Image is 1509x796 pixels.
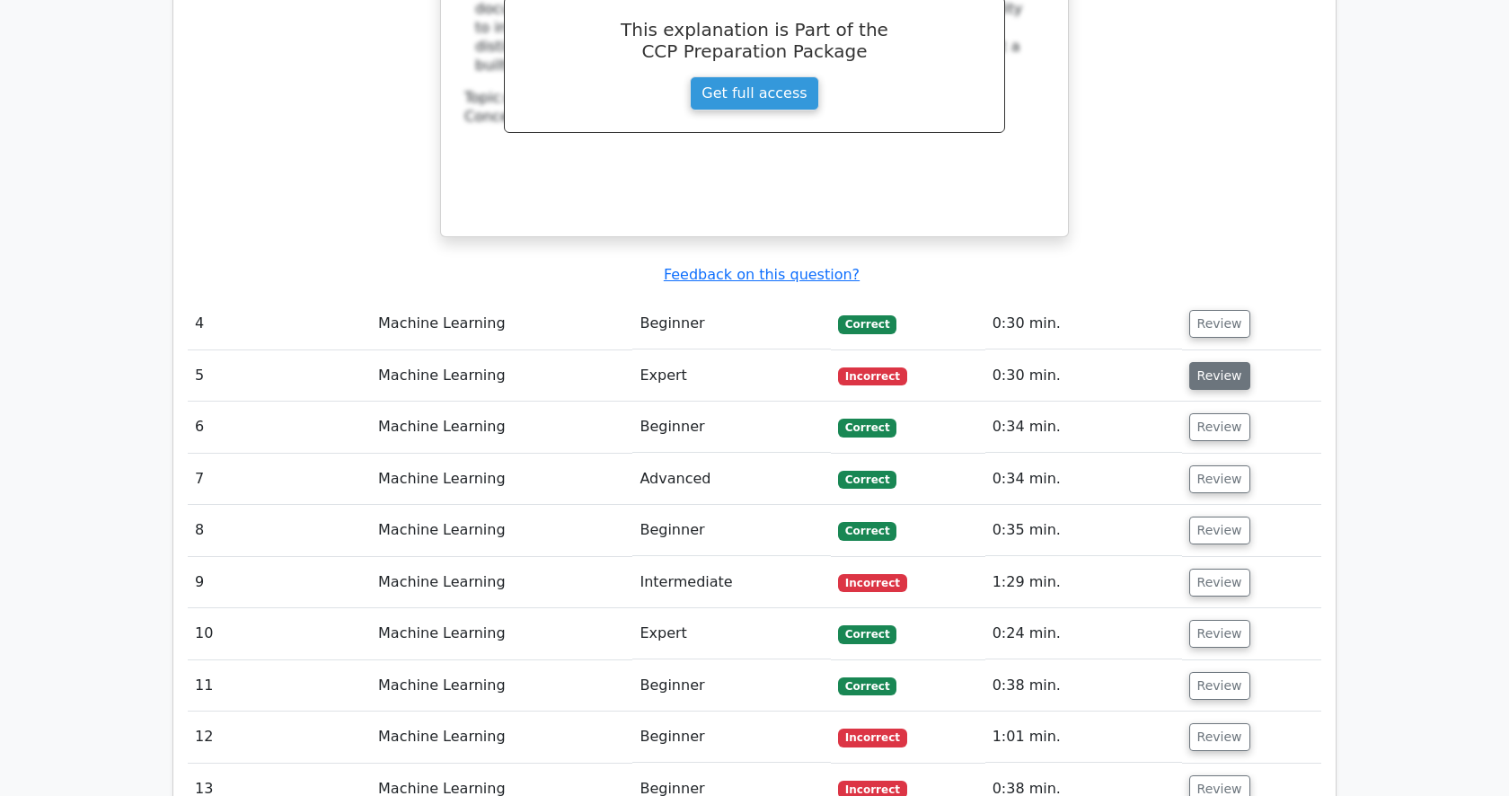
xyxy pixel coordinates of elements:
[371,712,632,763] td: Machine Learning
[371,350,632,402] td: Machine Learning
[838,315,896,333] span: Correct
[464,108,1045,127] div: Concept:
[985,505,1182,556] td: 0:35 min.
[690,76,818,111] a: Get full access
[1189,620,1250,648] button: Review
[632,608,831,659] td: Expert
[664,266,860,283] a: Feedback on this question?
[371,557,632,608] td: Machine Learning
[188,557,371,608] td: 9
[632,298,831,349] td: Beginner
[838,419,896,437] span: Correct
[371,505,632,556] td: Machine Learning
[632,712,831,763] td: Beginner
[371,454,632,505] td: Machine Learning
[838,522,896,540] span: Correct
[985,608,1182,659] td: 0:24 min.
[188,660,371,712] td: 11
[188,712,371,763] td: 12
[632,454,831,505] td: Advanced
[1189,413,1250,441] button: Review
[985,712,1182,763] td: 1:01 min.
[985,660,1182,712] td: 0:38 min.
[371,402,632,453] td: Machine Learning
[371,660,632,712] td: Machine Learning
[632,557,831,608] td: Intermediate
[188,505,371,556] td: 8
[838,677,896,695] span: Correct
[838,574,907,592] span: Incorrect
[1189,723,1250,751] button: Review
[838,729,907,747] span: Incorrect
[632,505,831,556] td: Beginner
[985,350,1182,402] td: 0:30 min.
[838,625,896,643] span: Correct
[632,660,831,712] td: Beginner
[188,298,371,349] td: 4
[188,454,371,505] td: 7
[1189,569,1250,597] button: Review
[985,298,1182,349] td: 0:30 min.
[1189,672,1250,700] button: Review
[985,454,1182,505] td: 0:34 min.
[1189,310,1250,338] button: Review
[188,350,371,402] td: 5
[1189,517,1250,544] button: Review
[838,471,896,489] span: Correct
[632,350,831,402] td: Expert
[464,89,1045,108] div: Topic:
[371,298,632,349] td: Machine Learning
[632,402,831,453] td: Beginner
[985,402,1182,453] td: 0:34 min.
[371,608,632,659] td: Machine Learning
[188,608,371,659] td: 10
[985,557,1182,608] td: 1:29 min.
[1189,362,1250,390] button: Review
[1189,465,1250,493] button: Review
[188,402,371,453] td: 6
[838,367,907,385] span: Incorrect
